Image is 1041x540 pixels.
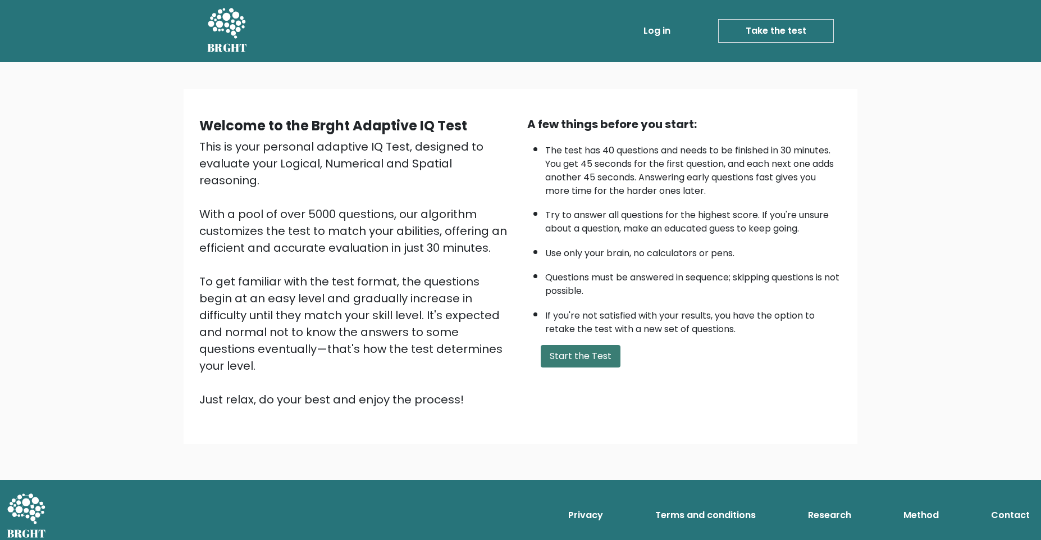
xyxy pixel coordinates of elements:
h5: BRGHT [207,41,248,55]
a: Privacy [564,504,608,527]
li: Try to answer all questions for the highest score. If you're unsure about a question, make an edu... [545,203,842,235]
b: Welcome to the Brght Adaptive IQ Test [199,116,467,135]
a: Log in [639,20,675,42]
div: A few things before you start: [527,116,842,133]
a: Terms and conditions [651,504,760,527]
li: Questions must be answered in sequence; skipping questions is not possible. [545,265,842,298]
li: Use only your brain, no calculators or pens. [545,241,842,260]
div: This is your personal adaptive IQ Test, designed to evaluate your Logical, Numerical and Spatial ... [199,138,514,408]
button: Start the Test [541,345,620,367]
li: If you're not satisfied with your results, you have the option to retake the test with a new set ... [545,303,842,336]
a: Method [899,504,943,527]
a: BRGHT [207,4,248,57]
li: The test has 40 questions and needs to be finished in 30 minutes. You get 45 seconds for the firs... [545,138,842,198]
a: Research [803,504,856,527]
a: Contact [987,504,1034,527]
a: Take the test [718,19,834,43]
